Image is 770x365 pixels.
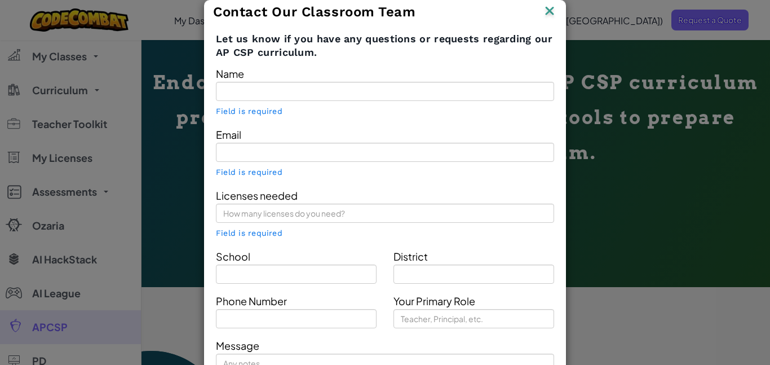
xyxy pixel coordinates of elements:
[216,107,282,116] span: Field is required
[216,339,259,352] span: Message
[393,250,428,263] span: District
[393,309,554,328] input: Teacher, Principal, etc.
[216,67,244,80] span: Name
[216,128,241,141] span: Email
[393,294,475,307] span: Your Primary Role
[216,32,554,59] span: Let us know if you have any questions or requests regarding our AP CSP curriculum.
[216,250,250,263] span: School
[216,228,282,238] span: Field is required
[216,189,298,202] span: Licenses needed
[213,4,416,20] span: Contact Our Classroom Team
[216,204,554,223] input: How many licenses do you need?
[216,168,282,177] span: Field is required
[216,294,287,307] span: Phone Number
[542,3,557,20] img: IconClose.svg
